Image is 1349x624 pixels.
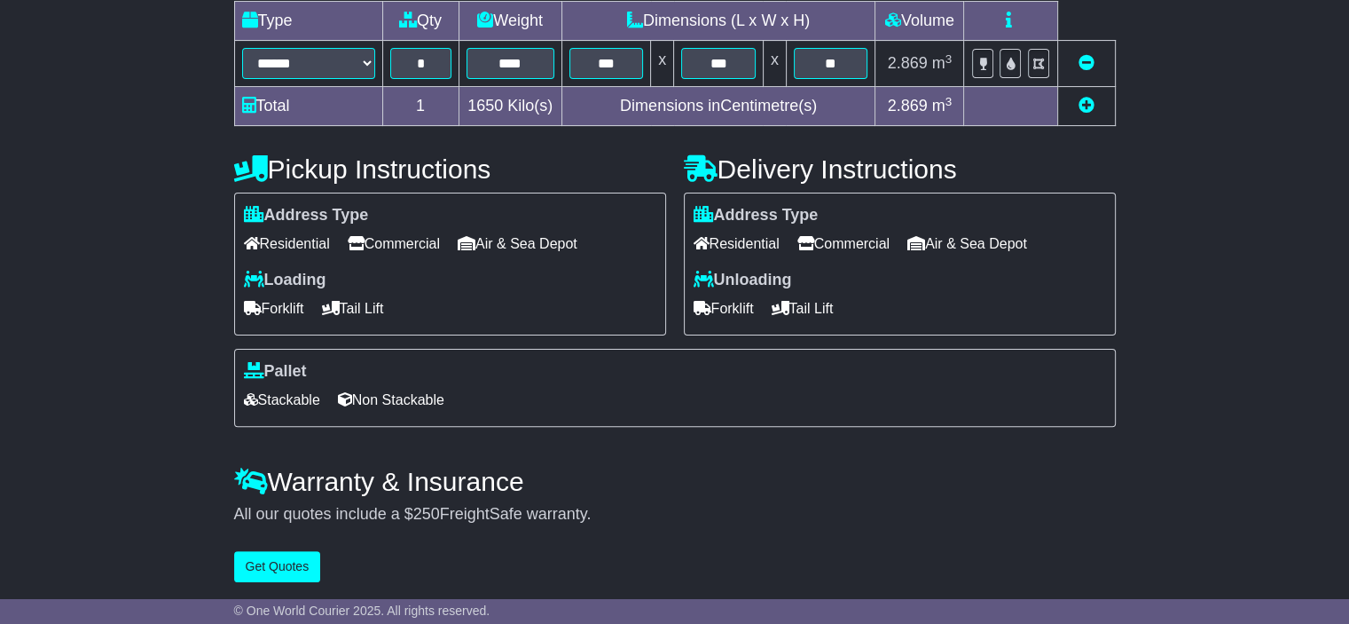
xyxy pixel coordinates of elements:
[875,2,964,41] td: Volume
[561,2,875,41] td: Dimensions (L x W x H)
[945,52,953,66] sup: 3
[244,271,326,290] label: Loading
[932,97,953,115] span: m
[694,295,754,322] span: Forklift
[234,604,490,618] span: © One World Courier 2025. All rights reserved.
[1078,97,1094,115] a: Add new item
[234,467,1116,496] h4: Warranty & Insurance
[561,87,875,126] td: Dimensions in Centimetre(s)
[244,362,307,382] label: Pallet
[234,505,1116,525] div: All our quotes include a $ FreightSafe warranty.
[234,154,666,184] h4: Pickup Instructions
[1078,54,1094,72] a: Remove this item
[458,230,577,257] span: Air & Sea Depot
[244,230,330,257] span: Residential
[694,230,780,257] span: Residential
[651,41,674,87] td: x
[888,97,928,115] span: 2.869
[772,295,834,322] span: Tail Lift
[907,230,1027,257] span: Air & Sea Depot
[888,54,928,72] span: 2.869
[932,54,953,72] span: m
[382,2,459,41] td: Qty
[382,87,459,126] td: 1
[797,230,890,257] span: Commercial
[244,295,304,322] span: Forklift
[348,230,440,257] span: Commercial
[694,206,819,225] label: Address Type
[322,295,384,322] span: Tail Lift
[694,271,792,290] label: Unloading
[467,97,503,115] span: 1650
[244,206,369,225] label: Address Type
[684,154,1116,184] h4: Delivery Instructions
[234,2,382,41] td: Type
[234,87,382,126] td: Total
[234,551,321,582] button: Get Quotes
[244,386,320,414] span: Stackable
[338,386,444,414] span: Non Stackable
[413,505,440,523] span: 250
[459,2,561,41] td: Weight
[763,41,786,87] td: x
[459,87,561,126] td: Kilo(s)
[945,95,953,108] sup: 3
